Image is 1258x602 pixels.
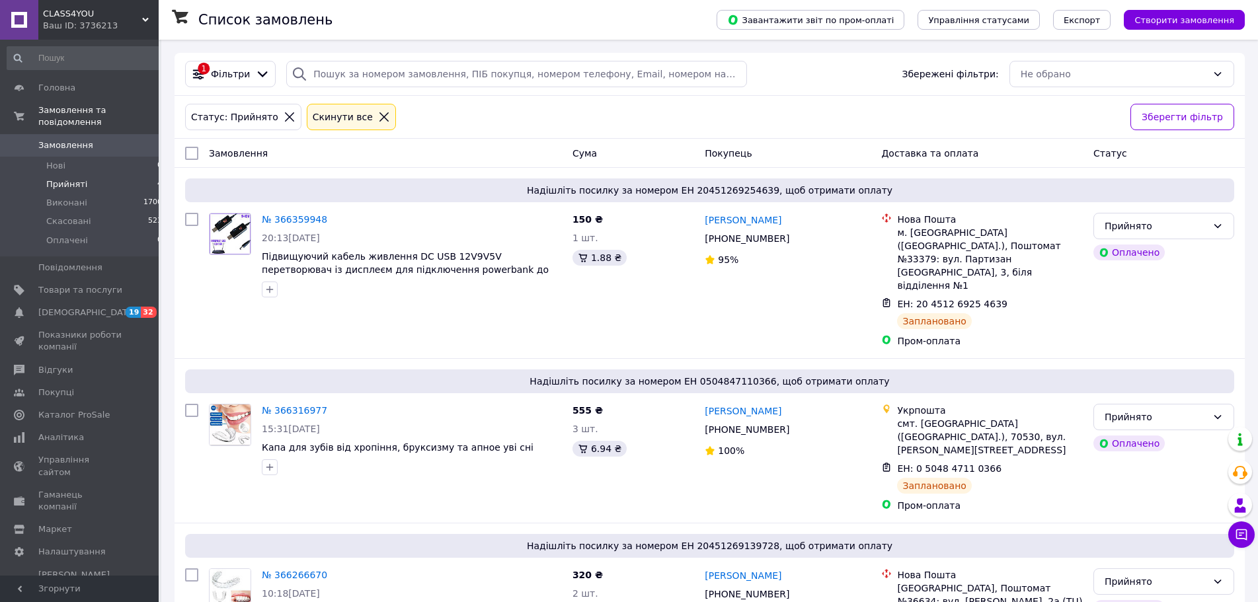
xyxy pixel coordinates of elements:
[928,15,1029,25] span: Управління статусами
[705,213,781,227] a: [PERSON_NAME]
[210,404,251,445] img: Фото товару
[286,61,746,87] input: Пошук за номером замовлення, ПІБ покупця, номером телефону, Email, номером накладної
[897,463,1002,474] span: ЕН: 0 5048 4711 0366
[881,148,978,159] span: Доставка та оплата
[38,82,75,94] span: Головна
[190,184,1229,197] span: Надішліть посилку за номером ЕН 20451269254639, щоб отримати оплату
[262,442,533,453] a: Капа для зубів від хропіння, бруксизму та апное уві сні
[190,375,1229,388] span: Надішліть посилку за номером ЕН 0504847110366, щоб отримати оплату
[209,404,251,446] a: Фото товару
[143,197,162,209] span: 1700
[38,387,74,398] span: Покупці
[897,404,1083,417] div: Укрпошта
[157,235,162,246] span: 0
[38,546,106,558] span: Налаштування
[897,568,1083,582] div: Нова Пошта
[7,46,163,70] input: Пошук
[1093,245,1165,260] div: Оплачено
[38,284,122,296] span: Товари та послуги
[1130,104,1234,130] button: Зберегти фільтр
[717,10,904,30] button: Завантажити звіт по пром-оплаті
[1134,15,1234,25] span: Створити замовлення
[572,148,597,159] span: Cума
[209,213,251,255] a: Фото товару
[572,250,627,266] div: 1.88 ₴
[38,364,73,376] span: Відгуки
[141,307,156,318] span: 32
[210,213,251,254] img: Фото товару
[897,226,1083,292] div: м. [GEOGRAPHIC_DATA] ([GEOGRAPHIC_DATA].), Поштомат №33379: вул. Партизан [GEOGRAPHIC_DATA], 3, б...
[572,424,598,434] span: 3 шт.
[262,588,320,599] span: 10:18[DATE]
[705,569,781,582] a: [PERSON_NAME]
[897,213,1083,226] div: Нова Пошта
[38,104,159,128] span: Замовлення та повідомлення
[1105,574,1207,589] div: Прийнято
[702,229,792,248] div: [PHONE_NUMBER]
[897,478,972,494] div: Заплановано
[572,214,603,225] span: 150 ₴
[897,313,972,329] div: Заплановано
[38,454,122,478] span: Управління сайтом
[897,417,1083,457] div: смт. [GEOGRAPHIC_DATA] ([GEOGRAPHIC_DATA].), 70530, вул. [PERSON_NAME][STREET_ADDRESS]
[572,233,598,243] span: 1 шт.
[190,539,1229,552] span: Надішліть посилку за номером ЕН 20451269139728, щоб отримати оплату
[38,307,136,319] span: [DEMOGRAPHIC_DATA]
[38,432,84,443] span: Аналітика
[897,299,1007,309] span: ЕН: 20 4512 6925 4639
[46,178,87,190] span: Прийняті
[897,334,1083,348] div: Пром-оплата
[310,110,375,124] div: Cкинути все
[1105,410,1207,424] div: Прийнято
[718,445,744,456] span: 100%
[705,148,752,159] span: Покупець
[262,233,320,243] span: 20:13[DATE]
[262,251,549,288] a: Підвищуючий кабель живлення DC USB 12V9V5V перетворювач із дисплеєм для підключення powerbank до ...
[46,215,91,227] span: Скасовані
[38,489,122,513] span: Гаманець компанії
[1228,521,1255,548] button: Чат з покупцем
[262,214,327,225] a: № 366359948
[1064,15,1101,25] span: Експорт
[262,405,327,416] a: № 366316977
[1053,10,1111,30] button: Експорт
[705,404,781,418] a: [PERSON_NAME]
[38,409,110,421] span: Каталог ProSale
[727,14,894,26] span: Завантажити звіт по пром-оплаті
[1093,148,1127,159] span: Статус
[157,160,162,172] span: 0
[1105,219,1207,233] div: Прийнято
[1124,10,1245,30] button: Створити замовлення
[902,67,998,81] span: Збережені фільтри:
[198,12,333,28] h1: Список замовлень
[211,67,250,81] span: Фільтри
[718,254,738,265] span: 95%
[38,329,122,353] span: Показники роботи компанії
[1111,14,1245,24] a: Створити замовлення
[148,215,162,227] span: 523
[46,235,88,246] span: Оплачені
[262,570,327,580] a: № 366266670
[46,197,87,209] span: Виконані
[126,307,141,318] span: 19
[572,570,603,580] span: 320 ₴
[572,441,627,457] div: 6.94 ₴
[188,110,281,124] div: Статус: Прийнято
[38,139,93,151] span: Замовлення
[209,148,268,159] span: Замовлення
[46,160,65,172] span: Нові
[702,420,792,439] div: [PHONE_NUMBER]
[1021,67,1207,81] div: Не обрано
[43,8,142,20] span: CLASS4YOU
[572,588,598,599] span: 2 шт.
[1142,110,1223,124] span: Зберегти фільтр
[262,424,320,434] span: 15:31[DATE]
[918,10,1040,30] button: Управління статусами
[1093,435,1165,451] div: Оплачено
[572,405,603,416] span: 555 ₴
[38,523,72,535] span: Маркет
[43,20,159,32] div: Ваш ID: 3736213
[38,262,102,274] span: Повідомлення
